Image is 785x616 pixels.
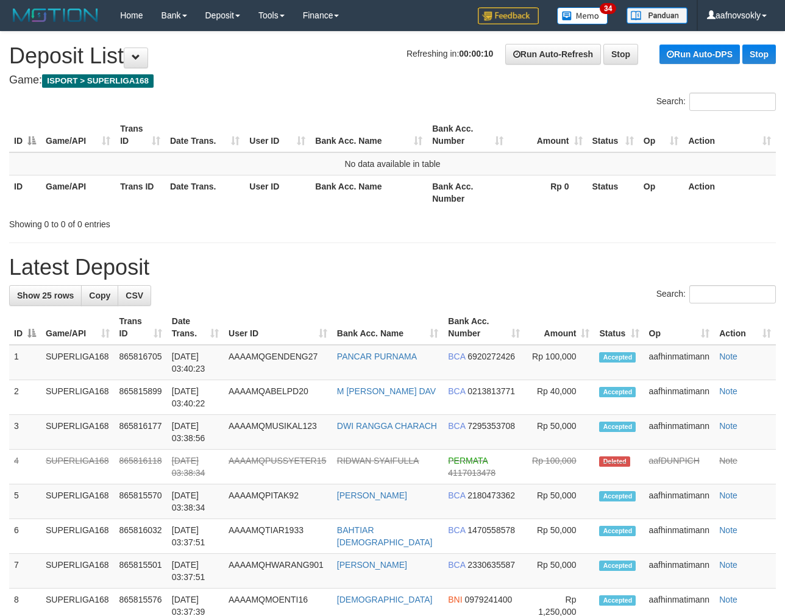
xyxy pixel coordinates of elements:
[115,175,165,210] th: Trans ID
[448,595,462,604] span: BNI
[89,291,110,300] span: Copy
[115,310,167,345] th: Trans ID: activate to sort column ascending
[525,450,595,484] td: Rp 100,000
[115,554,167,589] td: 865815501
[599,352,636,363] span: Accepted
[224,484,332,519] td: AAAAMQPITAK92
[337,386,436,396] a: M [PERSON_NAME] DAV
[505,44,601,65] a: Run Auto-Refresh
[467,352,515,361] span: Copy 6920272426 to clipboard
[644,519,715,554] td: aafhinmatimann
[115,118,165,152] th: Trans ID: activate to sort column ascending
[467,386,515,396] span: Copy 0213813771 to clipboard
[683,118,776,152] th: Action: activate to sort column ascending
[599,595,636,606] span: Accepted
[525,380,595,415] td: Rp 40,000
[719,421,737,431] a: Note
[41,118,115,152] th: Game/API: activate to sort column ascending
[459,49,493,58] strong: 00:00:10
[525,554,595,589] td: Rp 50,000
[9,519,41,554] td: 6
[627,7,687,24] img: panduan.png
[167,554,224,589] td: [DATE] 03:37:51
[448,468,496,478] span: Copy 4117013478 to clipboard
[467,560,515,570] span: Copy 2330635587 to clipboard
[525,310,595,345] th: Amount: activate to sort column ascending
[588,175,639,210] th: Status
[41,519,115,554] td: SUPERLIGA168
[41,380,115,415] td: SUPERLIGA168
[224,554,332,589] td: AAAAMQHWARANG901
[167,310,224,345] th: Date Trans.: activate to sort column ascending
[41,554,115,589] td: SUPERLIGA168
[224,345,332,380] td: AAAAMQGENDENG27
[9,74,776,87] h4: Game:
[9,255,776,280] h1: Latest Deposit
[9,345,41,380] td: 1
[118,285,151,306] a: CSV
[644,484,715,519] td: aafhinmatimann
[427,118,508,152] th: Bank Acc. Number: activate to sort column ascending
[656,285,776,303] label: Search:
[719,595,737,604] a: Note
[478,7,539,24] img: Feedback.jpg
[407,49,493,58] span: Refreshing in:
[644,554,715,589] td: aafhinmatimann
[656,93,776,111] label: Search:
[594,310,644,345] th: Status: activate to sort column ascending
[719,386,737,396] a: Note
[17,291,74,300] span: Show 25 rows
[9,6,102,24] img: MOTION_logo.png
[224,415,332,450] td: AAAAMQMUSIKAL123
[337,352,417,361] a: PANCAR PURNAMA
[600,3,616,14] span: 34
[115,380,167,415] td: 865815899
[599,491,636,501] span: Accepted
[332,310,443,345] th: Bank Acc. Name: activate to sort column ascending
[719,456,737,466] a: Note
[244,175,310,210] th: User ID
[337,456,419,466] a: RIDWAN SYAIFULLA
[115,450,167,484] td: 865816118
[689,285,776,303] input: Search:
[167,450,224,484] td: [DATE] 03:38:34
[467,490,515,500] span: Copy 2180473362 to clipboard
[448,386,465,396] span: BCA
[167,380,224,415] td: [DATE] 03:40:22
[224,450,332,484] td: AAAAMQPUSSYETER15
[224,310,332,345] th: User ID: activate to sort column ascending
[644,415,715,450] td: aafhinmatimann
[448,352,465,361] span: BCA
[115,415,167,450] td: 865816177
[167,484,224,519] td: [DATE] 03:38:34
[9,450,41,484] td: 4
[42,74,154,88] span: ISPORT > SUPERLIGA168
[644,380,715,415] td: aafhinmatimann
[167,519,224,554] td: [DATE] 03:37:51
[467,421,515,431] span: Copy 7295353708 to clipboard
[167,415,224,450] td: [DATE] 03:38:56
[115,519,167,554] td: 865816032
[9,175,41,210] th: ID
[41,345,115,380] td: SUPERLIGA168
[41,415,115,450] td: SUPERLIGA168
[714,310,776,345] th: Action: activate to sort column ascending
[644,310,715,345] th: Op: activate to sort column ascending
[9,44,776,68] h1: Deposit List
[599,456,630,467] span: Deleted
[742,44,776,64] a: Stop
[427,175,508,210] th: Bank Acc. Number
[599,526,636,536] span: Accepted
[224,519,332,554] td: AAAAMQTIAR1933
[719,560,737,570] a: Note
[639,175,684,210] th: Op
[337,525,433,547] a: BAHTIAR [DEMOGRAPHIC_DATA]
[508,118,588,152] th: Amount: activate to sort column ascending
[599,387,636,397] span: Accepted
[41,310,115,345] th: Game/API: activate to sort column ascending
[448,421,465,431] span: BCA
[224,380,332,415] td: AAAAMQABELPD20
[9,415,41,450] td: 3
[448,525,465,535] span: BCA
[337,421,437,431] a: DWI RANGGA CHARACH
